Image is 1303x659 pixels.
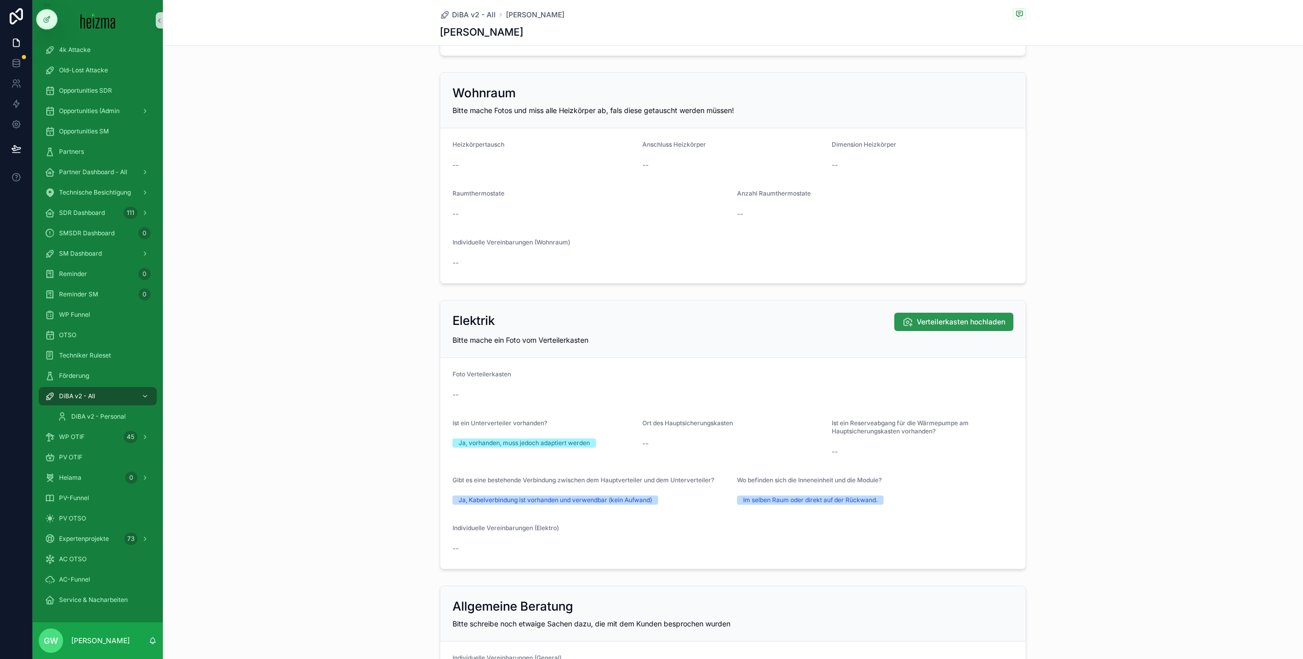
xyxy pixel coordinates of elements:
[138,268,151,280] div: 0
[59,555,87,563] span: AC OTSO
[39,244,157,263] a: SM Dashboard
[459,496,652,505] div: Ja, Kabelverbindung ist vorhanden und verwendbar (kein Aufwand)
[39,387,157,405] a: DiBA v2 - All
[59,229,115,237] span: SMSDR Dashboard
[138,227,151,239] div: 0
[59,250,102,258] span: SM Dashboard
[39,469,157,487] a: Heiama0
[44,635,58,647] span: GW
[124,207,137,219] div: 111
[39,61,157,79] a: Old-Lost Attacke
[39,306,157,324] a: WP Funnel
[39,265,157,283] a: Reminder0
[452,258,459,268] span: --
[452,238,570,246] span: Individuelle Vereinbarungen (Wohnraum)
[39,285,157,304] a: Reminder SM0
[59,331,76,339] span: OTSO
[39,550,157,568] a: AC OTSO
[452,313,495,329] h2: Elektrik
[59,270,87,278] span: Reminder
[642,419,733,427] span: Ort des Hauptsicherungskasten
[59,351,111,360] span: Techniker Ruleset
[452,160,459,170] span: --
[59,290,98,298] span: Reminder SM
[39,81,157,100] a: Opportunities SDR
[39,224,157,242] a: SMSDR Dashboard0
[39,509,157,528] a: PV OTSO
[452,543,459,554] span: --
[832,447,838,457] span: --
[39,591,157,609] a: Service & Nacharbeiten
[59,514,86,523] span: PV OTSO
[39,326,157,344] a: OTSO
[39,530,157,548] a: Expertenprojekte73
[452,390,459,400] span: --
[59,575,90,584] span: AC-Funnel
[124,533,137,545] div: 73
[39,183,157,202] a: Technische Besichtigung
[39,346,157,365] a: Techniker Ruleset
[832,160,838,170] span: --
[124,431,137,443] div: 45
[59,433,84,441] span: WP OTIF
[452,141,504,148] span: Heizkörpertausch
[59,311,90,319] span: WP Funnel
[51,407,157,426] a: DiBA v2 - Personal
[506,10,564,20] a: [PERSON_NAME]
[452,524,559,532] span: Individuelle Vereinbarungen (Elektro)
[59,535,109,543] span: Expertenprojekte
[59,209,105,217] span: SDR Dashboard
[642,141,706,148] span: Anschluss Heizkörper
[452,189,504,197] span: Raumthermostate
[59,453,82,461] span: PV OTIF
[59,46,91,54] span: 4k Attacke
[59,107,120,115] span: Opportunities (Admin
[452,85,516,101] h2: Wohnraum
[459,438,590,448] div: Ja, vorhanden, muss jedoch adaptiert werden
[39,163,157,181] a: Partner Dashboard - All
[59,148,84,156] span: Partners
[452,370,511,378] span: Foto Verteilerkasten
[642,160,648,170] span: --
[71,636,130,646] p: [PERSON_NAME]
[59,168,127,176] span: Partner Dashboard - All
[743,496,877,505] div: Im selben Raum oder direkt auf der Rückwand.
[39,102,157,120] a: Opportunities (Admin
[39,448,157,466] a: PV OTIF
[59,596,128,604] span: Service & Nacharbeiten
[39,489,157,507] a: PV-Funnel
[39,122,157,141] a: Opportunities SM
[452,10,496,20] span: DiBA v2 - All
[452,106,734,115] span: Bitte mache Fotos und miss alle Heizkörper ab, fals diese getauscht werden müssen!
[452,209,459,219] span: --
[440,25,523,39] h1: [PERSON_NAME]
[737,476,882,484] span: Wo befinden sich die Inneneinheit und die Module?
[33,41,163,622] div: scrollable content
[452,336,588,344] span: Bitte mache ein Foto vom Verteilerkasten
[832,141,896,148] span: Dimension Heizkörper
[737,209,743,219] span: --
[452,598,573,615] h2: Allgemeine Beratung
[832,419,969,435] span: Ist ein Reserveabgang für die Wärmepumpe am Hauptsicherungskasten vorhanden?
[642,438,648,449] span: --
[125,472,137,484] div: 0
[452,419,547,427] span: Ist ein Unterverteiler vorhanden?
[39,367,157,385] a: Förderung
[59,494,89,502] span: PV-Funnel
[737,189,811,197] span: Anzahl Raumthermostate
[138,288,151,300] div: 0
[39,428,157,446] a: WP OTIF45
[452,619,730,628] span: Bitte schreibe noch etwaige Sachen dazu, die mit dem Kunden besprochen wurden
[39,204,157,222] a: SDR Dashboard111
[71,413,126,421] span: DiBA v2 - Personal
[59,372,89,380] span: Förderung
[894,313,1013,331] button: Verteilerkasten hochladen
[440,10,496,20] a: DiBA v2 - All
[59,392,95,400] span: DiBA v2 - All
[39,41,157,59] a: 4k Attacke
[59,87,112,95] span: Opportunities SDR
[59,188,131,197] span: Technische Besichtigung
[917,317,1005,327] span: Verteilerkasten hochladen
[452,476,714,484] span: Gibt es eine bestehende Verbindung zwischen dem Hauptverteiler und dem Unterverteiler?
